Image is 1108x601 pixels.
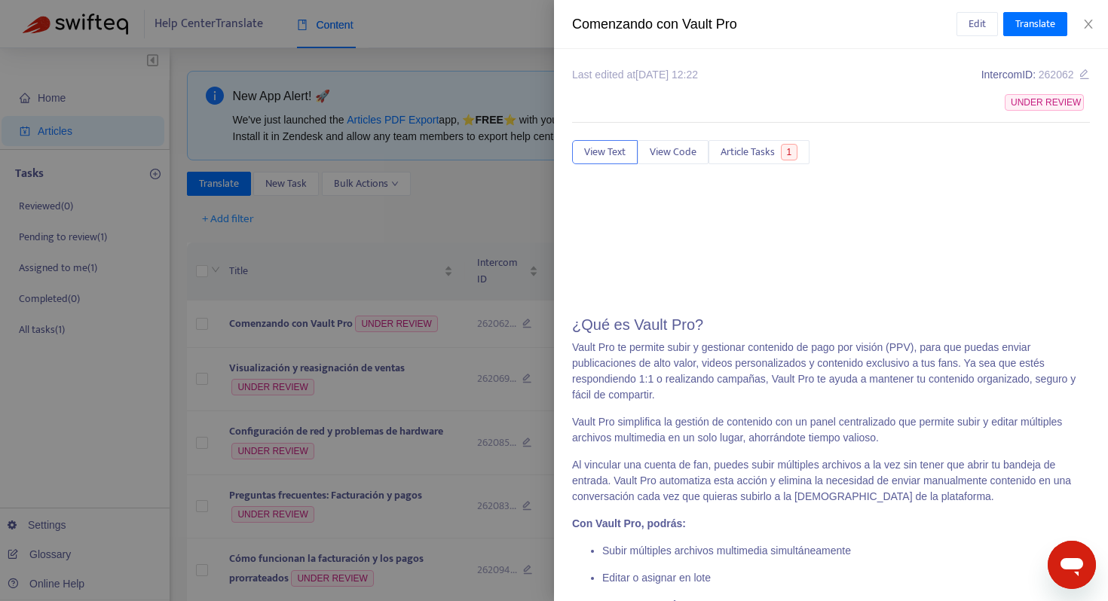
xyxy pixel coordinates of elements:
[572,457,1090,505] p: Al vincular una cuenta de fan, puedes subir múltiples archivos a la vez sin tener que abrir tu ba...
[969,16,986,32] span: Edit
[956,12,998,36] button: Edit
[1005,94,1084,111] span: UNDER REVIEW
[572,414,1090,446] p: Vault Pro simplifica la gestión de contenido con un panel centralizado que permite subir y editar...
[602,543,1090,559] p: Subir múltiples archivos multimedia simultáneamente
[572,14,956,35] div: Comenzando con Vault Pro
[781,144,798,160] span: 1
[572,517,686,529] b: Con Vault Pro, podrás:
[572,140,638,164] button: View Text
[572,316,1090,334] h2: ¿Qué es Vault Pro?
[1039,69,1074,81] span: 262062
[981,67,1090,83] div: Intercom ID:
[638,140,709,164] button: View Code
[721,144,775,160] span: Article Tasks
[572,67,698,83] div: Last edited at [DATE] 12:22
[572,340,1090,403] p: Vault Pro te permite subir y gestionar contenido de pago por visión (PPV), para que puedas enviar...
[1078,17,1099,32] button: Close
[1048,541,1096,589] iframe: Button to launch messaging window
[1082,18,1094,30] span: close
[1015,16,1055,32] span: Translate
[602,570,1090,586] p: Editar o asignar en lote
[709,140,810,164] button: Article Tasks1
[1003,12,1067,36] button: Translate
[650,144,696,160] span: View Code
[584,144,626,160] span: View Text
